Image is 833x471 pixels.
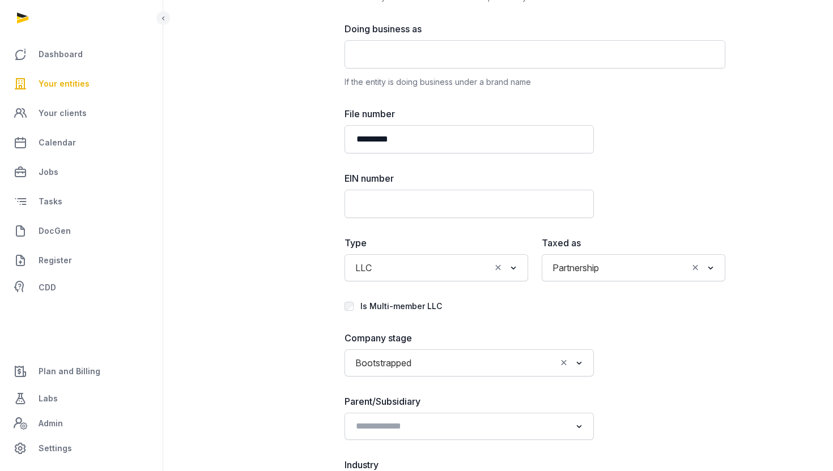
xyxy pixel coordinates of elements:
[39,254,72,267] span: Register
[547,258,720,278] div: Search for option
[9,385,154,412] a: Labs
[39,48,83,61] span: Dashboard
[351,418,571,434] input: Search for option
[542,236,725,250] label: Taxed as
[345,107,594,121] label: File number
[345,22,725,36] label: Doing business as
[9,435,154,462] a: Settings
[350,258,522,278] div: Search for option
[9,188,154,215] a: Tasks
[39,281,56,294] span: CDD
[559,355,569,371] button: Clear Selected
[377,260,490,276] input: Search for option
[345,75,725,89] div: If the entity is doing business under a brand name
[39,106,87,120] span: Your clients
[345,236,528,250] label: Type
[352,260,375,276] span: LLC
[39,195,62,208] span: Tasks
[9,358,154,385] a: Plan and Billing
[350,416,588,436] div: Search for option
[39,365,100,378] span: Plan and Billing
[39,392,58,405] span: Labs
[39,224,71,238] span: DocGen
[9,100,154,127] a: Your clients
[345,172,594,185] label: EIN number
[9,70,154,97] a: Your entities
[604,260,687,276] input: Search for option
[416,355,556,371] input: Search for option
[345,395,594,408] label: Parent/Subsidiary
[350,353,588,373] div: Search for option
[9,247,154,274] a: Register
[9,412,154,435] a: Admin
[352,355,414,371] span: Bootstrapped
[9,129,154,156] a: Calendar
[39,442,72,455] span: Settings
[39,165,58,179] span: Jobs
[39,136,76,149] span: Calendar
[9,276,154,299] a: CDD
[345,331,594,345] label: Company stage
[360,301,442,311] label: Is Multi-member LLC
[690,260,700,276] button: Clear Selected
[9,41,154,68] a: Dashboard
[493,260,503,276] button: Clear Selected
[39,77,90,91] span: Your entities
[9,217,154,245] a: DocGen
[550,260,602,276] span: Partnership
[9,159,154,186] a: Jobs
[39,417,63,430] span: Admin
